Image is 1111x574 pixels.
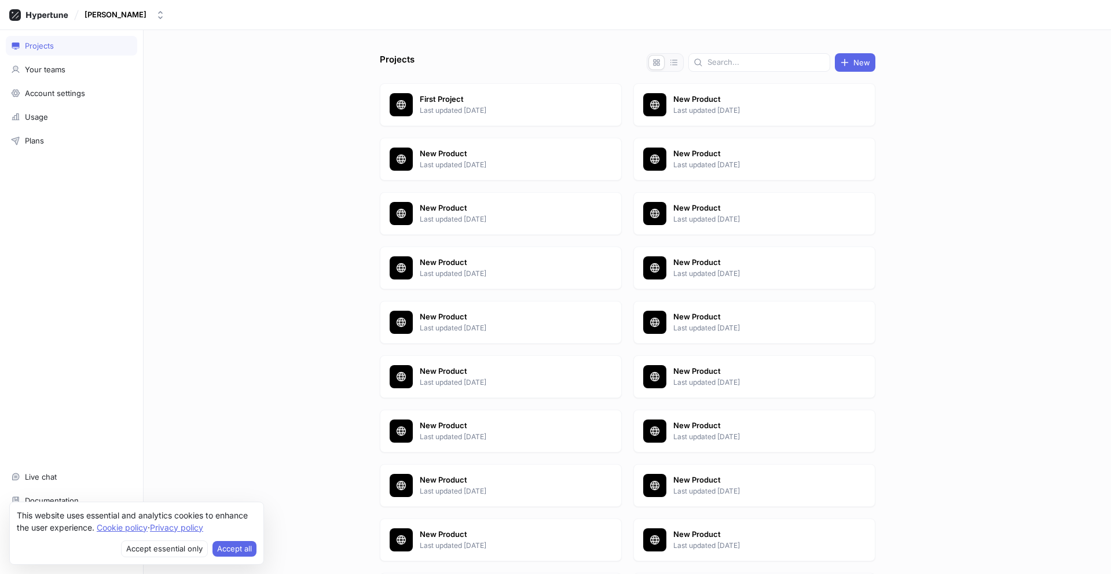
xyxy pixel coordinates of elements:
[420,540,588,551] p: Last updated [DATE]
[673,203,841,214] p: New Product
[707,57,825,68] input: Search...
[6,60,137,79] a: Your teams
[420,160,588,170] p: Last updated [DATE]
[673,214,841,225] p: Last updated [DATE]
[673,105,841,116] p: Last updated [DATE]
[80,5,170,24] button: [PERSON_NAME]
[673,377,841,388] p: Last updated [DATE]
[420,257,588,268] p: New Product
[25,41,54,50] div: Projects
[25,89,85,98] div: Account settings
[420,420,588,432] p: New Product
[25,65,65,74] div: Your teams
[25,136,44,145] div: Plans
[6,36,137,56] a: Projects
[673,432,841,442] p: Last updated [DATE]
[150,523,203,532] a: Privacy policy
[420,432,588,442] p: Last updated [DATE]
[97,523,148,532] a: Cookie policy
[420,268,588,279] p: Last updated [DATE]
[835,53,875,72] button: New
[420,214,588,225] p: Last updated [DATE]
[25,472,57,481] div: Live chat
[212,541,256,557] button: Accept cookies
[673,420,841,432] p: New Product
[673,311,841,323] p: New Product
[420,377,588,388] p: Last updated [DATE]
[17,509,256,533] div: This website uses essential and analytics cookies to enhance the user experience. ‧
[673,257,841,268] p: New Product
[673,160,841,170] p: Last updated [DATE]
[673,94,841,105] p: New Product
[420,148,588,160] p: New Product
[420,474,588,486] p: New Product
[420,529,588,540] p: New Product
[420,311,588,323] p: New Product
[6,83,137,103] a: Account settings
[673,529,841,540] p: New Product
[673,474,841,486] p: New Product
[673,486,841,496] p: Last updated [DATE]
[673,268,841,279] p: Last updated [DATE]
[25,112,48,122] div: Usage
[673,148,841,160] p: New Product
[380,53,415,72] p: Projects
[420,105,588,116] p: Last updated [DATE]
[25,496,79,505] div: Documentation
[6,491,137,510] a: Documentation
[6,107,137,127] a: Usage
[673,366,841,377] p: New Product
[121,540,208,558] button: Decline cookies
[420,486,588,496] p: Last updated [DATE]
[853,59,870,66] span: New
[420,203,588,214] p: New Product
[420,94,588,105] p: First Project
[673,540,841,551] p: Last updated [DATE]
[85,10,146,20] div: [PERSON_NAME]
[6,131,137,150] a: Plans
[420,323,588,333] p: Last updated [DATE]
[673,323,841,333] p: Last updated [DATE]
[420,366,588,377] p: New Product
